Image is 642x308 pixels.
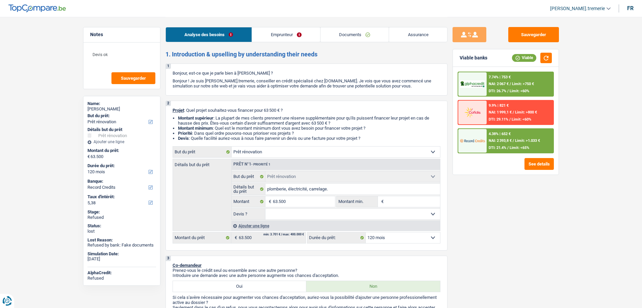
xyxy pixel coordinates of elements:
strong: Montant supérieur [178,115,213,121]
label: But du prêt [232,171,266,182]
label: Durée du prêt: [307,232,366,243]
p: Bonjour, est-ce que je parle bien à [PERSON_NAME] ? [173,71,440,76]
img: AlphaCredit [460,80,485,88]
label: Montant du prêt: [87,148,155,153]
span: Sauvegarder [121,76,146,80]
div: lost [87,229,156,234]
div: 7.74% | 753 € [489,75,511,79]
span: / [510,82,511,86]
span: Limit: >750 € [512,82,534,86]
div: Viable banks [460,55,487,61]
span: € [87,154,90,159]
label: Oui [173,281,307,292]
div: Refused [87,276,156,281]
a: Documents [320,27,389,42]
div: Ajouter une ligne [231,221,440,231]
label: Banque: [87,179,155,184]
label: Devis ? [232,209,266,220]
li: : Quel est le montant minimum dont vous avez besoin pour financer votre projet ? [178,126,440,131]
div: Stage: [87,209,156,215]
label: Non [306,281,440,292]
a: Analyse des besoins [166,27,252,42]
div: Name: [87,101,156,106]
span: [PERSON_NAME].tremerie [550,6,605,11]
span: Limit: >1.033 € [515,138,540,143]
span: Limit: <60% [510,89,529,93]
label: Montant min. [337,196,378,207]
div: 4.38% | 652 € [489,132,511,136]
div: 9.9% | 821 € [489,103,509,108]
button: See details [524,158,554,170]
div: Lost Reason: [87,237,156,243]
label: Détails but du prêt [173,159,231,167]
h2: 1. Introduction & upselling by understanding their needs [165,51,447,58]
p: Si cela s'avère nécessaire pour augmenter vos chances d'acceptation, auriez-vous la possibilité d... [173,295,440,305]
span: / [513,110,514,114]
div: min: 3.701 € / max: 400.000 € [263,233,304,236]
div: Status: [87,223,156,229]
label: Montant du prêt [173,232,231,243]
label: Détails but du prêt [232,184,266,195]
strong: Montant minimum [178,126,213,131]
div: Refused [87,215,156,220]
div: Ajouter une ligne [87,139,156,144]
li: : Dans quel ordre pouvons-nous prioriser vos projets ? [178,131,440,136]
span: DTI: 29.11% [489,117,508,122]
span: Projet [173,108,184,113]
div: Détails but du prêt [87,127,156,132]
span: / [507,89,509,93]
span: € [231,232,239,243]
span: DTI: 26.7% [489,89,506,93]
div: fr [627,5,634,11]
li: : La plupart de mes clients prennent une réserve supplémentaire pour qu'ils puissent financer leu... [178,115,440,126]
span: Limit: >800 € [515,110,537,114]
button: Sauvegarder [111,72,155,84]
strong: Priorité [178,131,192,136]
div: Refused by bank: Fake documents [87,242,156,248]
div: Viable [512,54,536,61]
span: € [378,196,385,207]
div: AlphaCredit: [87,270,156,276]
div: 1 [166,64,171,69]
div: Prêt n°1 [232,162,272,166]
label: Durée du prêt: [87,163,155,169]
li: : Quelle facilité auriez-vous à nous faire parvenir un devis ou une facture pour votre projet ? [178,136,440,141]
div: [PERSON_NAME] [87,106,156,112]
p: Prenez-vous le crédit seul ou ensemble avec une autre personne? [173,268,440,273]
span: NAI: 2 067 € [489,82,509,86]
div: 2 [166,101,171,106]
div: [DATE] [87,256,156,262]
span: / [507,146,509,150]
p: Bonjour ! Je suis [PERSON_NAME].tremerie, conseiller en crédit spécialisé chez [DOMAIN_NAME]. Je ... [173,78,440,88]
span: NAI: 2 393,8 € [489,138,512,143]
h5: Notes [90,32,153,37]
img: TopCompare Logo [8,4,66,12]
div: Simulation Date: [87,251,156,257]
a: [PERSON_NAME].tremerie [545,3,611,14]
label: Montant [232,196,266,207]
span: Limit: <60% [512,117,531,122]
span: Co-demandeur [173,263,202,268]
p: Introduire une demande avec une autre personne augmente vos chances d'acceptation. [173,273,440,278]
span: - Priorité 1 [251,162,271,166]
label: But du prêt: [87,113,155,119]
span: / [513,138,514,143]
img: Cofidis [460,106,485,119]
img: Record Credits [460,134,485,147]
p: : Quel projet souhaitez-vous financer pour 63 500 € ? [173,108,440,113]
span: NAI: 1 999,1 € [489,110,512,114]
a: Assurance [389,27,447,42]
span: Limit: <65% [510,146,529,150]
span: / [509,117,511,122]
a: Emprunteur [252,27,320,42]
div: 3 [166,256,171,261]
button: Sauvegarder [508,27,559,42]
label: But du prêt [173,147,232,157]
label: Taux d'intérêt: [87,194,155,200]
span: DTI: 21.4% [489,146,506,150]
span: € [265,196,273,207]
span: Devis [178,136,189,141]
